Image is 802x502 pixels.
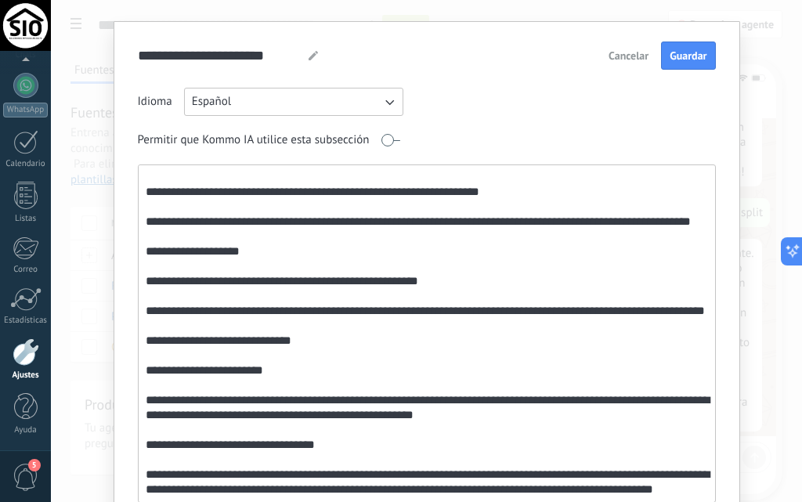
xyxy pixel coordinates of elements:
div: Estadísticas [3,316,49,326]
div: Calendario [3,159,49,169]
button: Español [184,88,403,116]
div: WhatsApp [3,103,48,117]
span: Guardar [670,50,706,61]
span: Español [192,94,232,110]
div: Correo [3,265,49,275]
div: Ayuda [3,425,49,435]
span: Cancelar [609,50,648,61]
button: Cancelar [601,44,656,67]
div: Ajustes [3,370,49,381]
div: Listas [3,214,49,224]
span: Idioma [138,94,172,110]
span: 5 [28,459,41,471]
span: Permitir que Kommo IA utilice esta subsección [138,132,370,148]
button: Guardar [661,42,715,70]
